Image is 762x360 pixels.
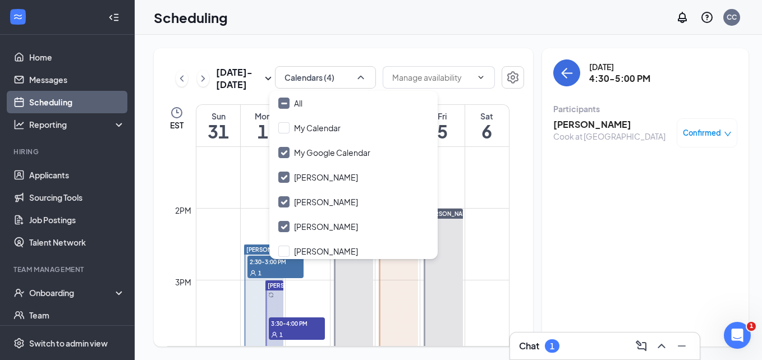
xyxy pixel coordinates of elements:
[13,338,25,349] svg: Settings
[173,204,194,216] div: 2pm
[268,282,315,289] span: [PERSON_NAME]
[268,292,274,298] svg: Sync
[676,11,689,24] svg: Notifications
[420,105,465,146] a: September 5, 2025
[246,246,293,253] span: [PERSON_NAME]
[355,72,366,83] svg: ChevronUp
[29,91,125,113] a: Scheduling
[553,131,665,142] div: Cook at [GEOGRAPHIC_DATA]
[29,119,126,130] div: Reporting
[258,269,261,277] span: 1
[550,341,554,351] div: 1
[727,12,737,22] div: CC
[247,256,304,267] span: 2:30-3:00 PM
[269,317,325,329] span: 3:30-4:00 PM
[426,210,473,217] span: [PERSON_NAME]
[655,339,668,353] svg: ChevronUp
[553,103,737,114] div: Participants
[589,61,650,72] div: [DATE]
[653,337,671,355] button: ChevronUp
[553,118,665,131] h3: [PERSON_NAME]
[196,110,240,122] div: Sun
[420,122,465,141] h1: 5
[465,110,509,122] div: Sat
[420,110,465,122] div: Fri
[13,287,25,298] svg: UserCheck
[465,122,509,141] h1: 6
[29,209,125,231] a: Job Postings
[724,130,732,138] span: down
[279,331,283,339] span: 1
[29,287,116,298] div: Onboarding
[724,322,751,349] iframe: Intercom live chat
[13,147,123,156] div: Hiring
[560,66,573,80] svg: ArrowLeft
[176,70,188,87] button: ChevronLeft
[675,339,688,353] svg: Minimize
[29,164,125,186] a: Applicants
[216,66,261,91] h3: [DATE] - [DATE]
[392,71,472,84] input: Manage availability
[502,66,524,91] a: Settings
[673,337,691,355] button: Minimize
[29,338,108,349] div: Switch to admin view
[29,46,125,68] a: Home
[700,11,714,24] svg: QuestionInfo
[502,66,524,89] button: Settings
[465,105,509,146] a: September 6, 2025
[635,339,648,353] svg: ComposeMessage
[553,59,580,86] button: back-button
[261,72,275,85] svg: SmallChevronDown
[173,276,194,288] div: 3pm
[241,122,285,141] h1: 1
[29,68,125,91] a: Messages
[589,72,650,85] h3: 4:30-5:00 PM
[170,106,183,119] svg: Clock
[12,11,24,22] svg: WorkstreamLogo
[196,122,240,141] h1: 31
[176,72,187,85] svg: ChevronLeft
[154,8,228,27] h1: Scheduling
[241,110,285,122] div: Mon
[13,265,123,274] div: Team Management
[29,186,125,209] a: Sourcing Tools
[271,331,278,338] svg: User
[29,304,125,326] a: Team
[13,119,25,130] svg: Analysis
[476,73,485,82] svg: ChevronDown
[519,340,539,352] h3: Chat
[747,322,756,331] span: 1
[275,66,376,89] button: Calendars (4)ChevronUp
[29,231,125,253] a: Talent Network
[198,72,209,85] svg: ChevronRight
[632,337,650,355] button: ComposeMessage
[241,105,285,146] a: September 1, 2025
[197,70,209,87] button: ChevronRight
[506,71,520,84] svg: Settings
[108,12,120,23] svg: Collapse
[196,105,240,146] a: August 31, 2025
[250,270,256,276] svg: User
[170,119,183,131] span: EST
[683,127,721,139] span: Confirmed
